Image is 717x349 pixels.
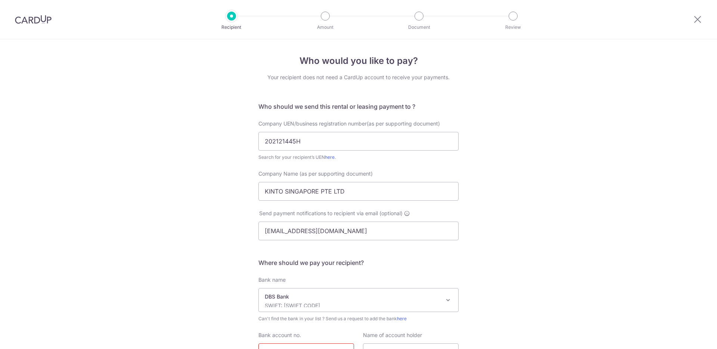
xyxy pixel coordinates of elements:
[258,331,301,339] label: Bank account no.
[258,154,459,161] div: Search for your recipient’s UEN .
[258,74,459,81] div: Your recipient does not need a CardUp account to receive your payments.
[15,15,52,24] img: CardUp
[258,54,459,68] h4: Who would you like to pay?
[204,24,259,31] p: Recipient
[298,24,353,31] p: Amount
[485,24,541,31] p: Review
[258,288,459,312] span: DBS Bank
[363,331,422,339] label: Name of account holder
[259,210,403,217] span: Send payment notifications to recipient via email (optional)
[258,258,459,267] h5: Where should we pay your recipient?
[258,170,373,177] span: Company Name (as per supporting document)
[265,302,440,309] p: SWIFT: [SWIFT_CODE]
[258,102,459,111] h5: Who should we send this rental or leasing payment to ?
[259,288,458,312] span: DBS Bank
[258,315,459,322] span: Can't find the bank in your list ? Send us a request to add the bank
[325,154,335,160] a: here
[397,316,407,321] a: here
[258,276,286,284] label: Bank name
[258,120,440,127] span: Company UEN/business registration number(as per supporting document)
[258,222,459,240] input: Enter email address
[265,293,440,300] p: DBS Bank
[391,24,447,31] p: Document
